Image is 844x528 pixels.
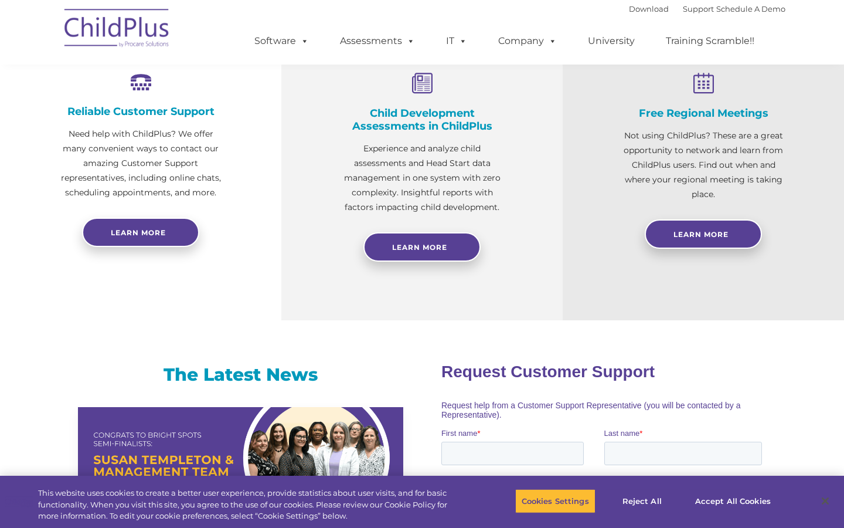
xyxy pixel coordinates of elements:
[605,489,679,513] button: Reject All
[78,363,403,387] h3: The Latest News
[243,29,321,53] a: Software
[683,4,714,13] a: Support
[812,488,838,514] button: Close
[59,127,223,200] p: Need help with ChildPlus? We offer many convenient ways to contact our amazing Customer Support r...
[621,128,785,202] p: Not using ChildPlus? These are a great opportunity to network and learn from ChildPlus users. Fin...
[163,126,213,134] span: Phone number
[629,4,785,13] font: |
[654,29,766,53] a: Training Scramble!!
[59,105,223,118] h4: Reliable Customer Support
[515,489,595,513] button: Cookies Settings
[434,29,479,53] a: IT
[392,243,447,252] span: Learn More
[716,4,785,13] a: Schedule A Demo
[629,4,669,13] a: Download
[163,77,199,86] span: Last name
[328,29,427,53] a: Assessments
[82,218,199,247] a: Learn more
[673,230,729,239] span: Learn More
[689,489,777,513] button: Accept All Cookies
[340,107,504,133] h4: Child Development Assessments in ChildPlus
[38,488,464,522] div: This website uses cookies to create a better user experience, provide statistics about user visit...
[486,29,569,53] a: Company
[363,232,481,262] a: Learn More
[576,29,646,53] a: University
[59,1,176,59] img: ChildPlus by Procare Solutions
[621,107,785,120] h4: Free Regional Meetings
[340,141,504,215] p: Experience and analyze child assessments and Head Start data management in one system with zero c...
[111,228,166,237] span: Learn more
[645,219,762,249] a: Learn More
